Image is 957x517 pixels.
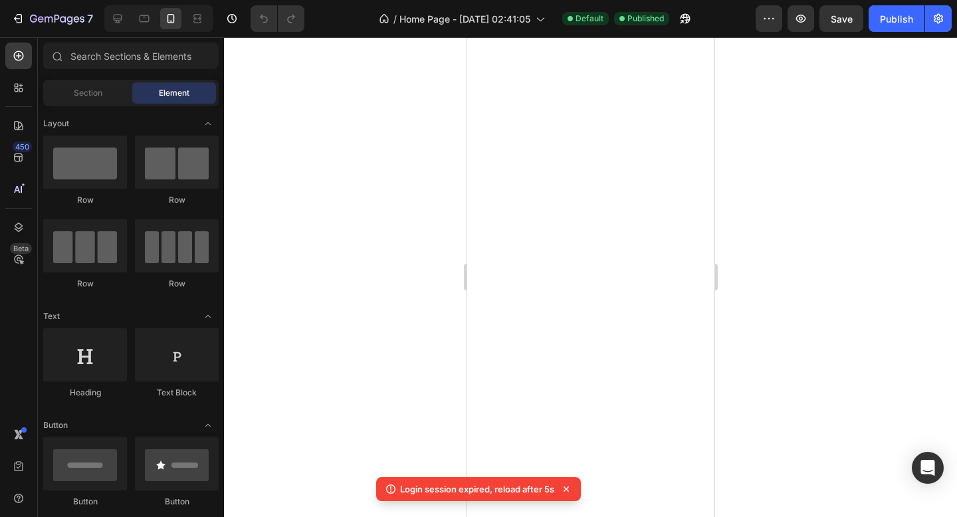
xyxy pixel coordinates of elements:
[251,5,304,32] div: Undo/Redo
[5,5,99,32] button: 7
[10,243,32,254] div: Beta
[880,12,913,26] div: Publish
[399,12,530,26] span: Home Page - [DATE] 02:41:05
[43,310,60,322] span: Text
[43,194,127,206] div: Row
[135,278,219,290] div: Row
[135,387,219,399] div: Text Block
[869,5,924,32] button: Publish
[197,415,219,436] span: Toggle open
[43,43,219,69] input: Search Sections & Elements
[467,37,714,517] iframe: Design area
[13,142,32,152] div: 450
[159,87,189,99] span: Element
[627,13,664,25] span: Published
[43,118,69,130] span: Layout
[87,11,93,27] p: 7
[43,278,127,290] div: Row
[43,496,127,508] div: Button
[197,306,219,327] span: Toggle open
[819,5,863,32] button: Save
[43,387,127,399] div: Heading
[400,482,554,496] p: Login session expired, reload after 5s
[135,496,219,508] div: Button
[135,194,219,206] div: Row
[831,13,853,25] span: Save
[576,13,603,25] span: Default
[912,452,944,484] div: Open Intercom Messenger
[43,419,68,431] span: Button
[393,12,397,26] span: /
[74,87,102,99] span: Section
[197,113,219,134] span: Toggle open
